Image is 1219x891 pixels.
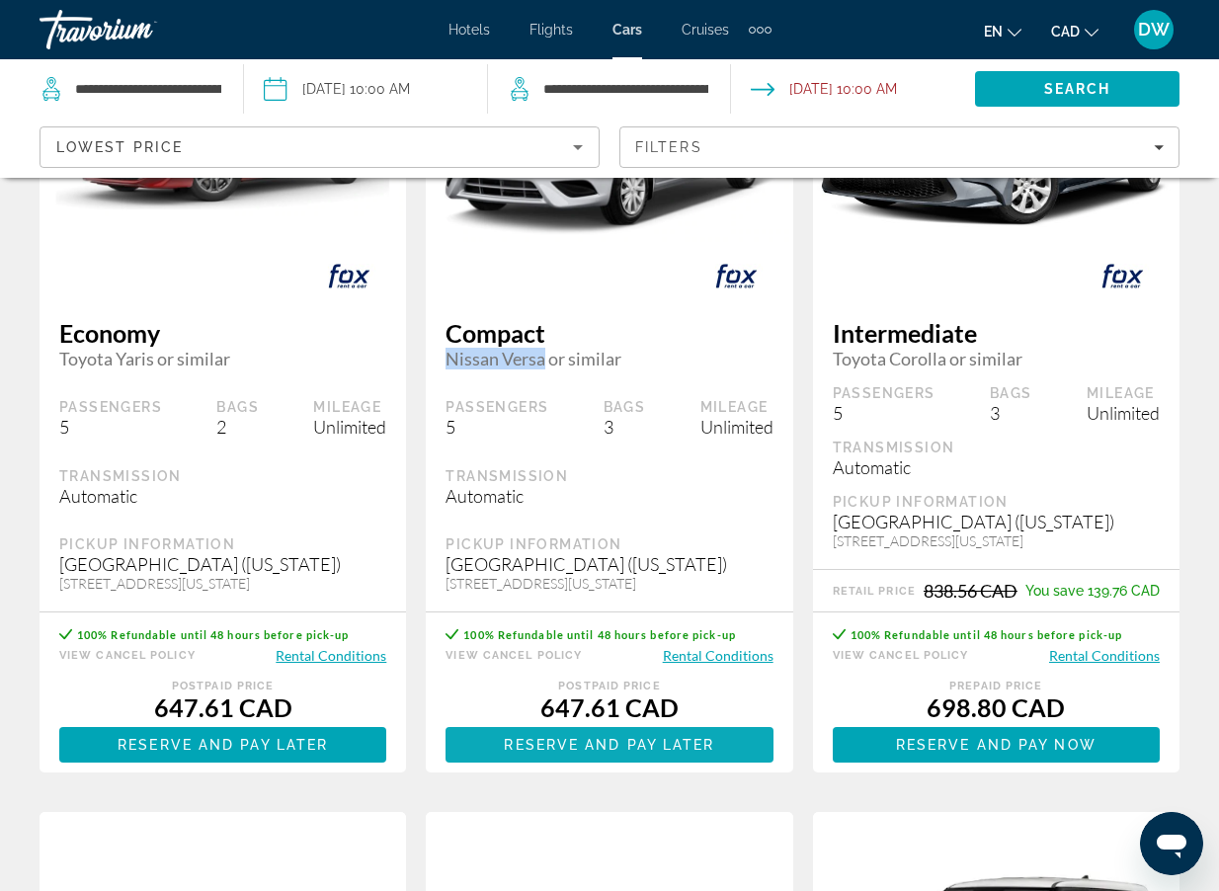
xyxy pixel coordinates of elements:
div: Postpaid Price [59,680,386,692]
a: Travorium [40,4,237,55]
span: Reserve and pay later [504,737,714,753]
span: You save [1025,583,1084,599]
div: Passengers [446,398,548,416]
div: Bags [990,384,1032,402]
input: Search pickup location [73,74,223,104]
span: Filters [635,139,702,155]
div: 698.80 CAD [833,692,1160,722]
div: 3 [604,416,646,438]
span: Search [1044,81,1111,97]
div: Postpaid Price [446,680,772,692]
button: Pickup date: Oct 08, 2025 10:00 AM [264,59,410,119]
div: Automatic [833,456,1160,478]
div: Automatic [59,485,386,507]
div: 139.76 CAD [1025,583,1160,599]
img: FOX [680,254,793,298]
div: 647.61 CAD [59,692,386,722]
div: [STREET_ADDRESS][US_STATE] [446,575,772,592]
div: 2 [216,416,259,438]
div: [STREET_ADDRESS][US_STATE] [833,532,1160,549]
div: 838.56 CAD [924,580,1017,602]
div: Passengers [833,384,935,402]
div: Pickup Information [446,535,772,553]
span: 100% Refundable until 48 hours before pick-up [851,628,1123,641]
a: Cruises [682,22,729,38]
div: Retail Price [833,585,916,598]
div: 3 [990,402,1032,424]
div: Automatic [446,485,772,507]
div: Bags [216,398,259,416]
div: Mileage [1087,384,1160,402]
button: View Cancel Policy [833,646,969,665]
span: Intermediate [833,318,1160,348]
button: Rental Conditions [663,646,773,665]
button: Reserve and pay later [59,727,386,763]
button: Change currency [1051,17,1098,45]
span: 100% Refundable until 48 hours before pick-up [77,628,350,641]
button: Rental Conditions [1049,646,1160,665]
span: CAD [1051,24,1080,40]
input: Search dropoff location [541,74,711,104]
div: [GEOGRAPHIC_DATA] ([US_STATE]) [833,511,1160,532]
div: [STREET_ADDRESS][US_STATE] [59,575,386,592]
button: View Cancel Policy [446,646,582,665]
div: Unlimited [1087,402,1160,424]
div: Unlimited [313,416,386,438]
div: Transmission [833,439,1160,456]
span: Economy [59,318,386,348]
a: Flights [529,22,573,38]
div: Unlimited [700,416,773,438]
div: 5 [446,416,548,438]
span: Lowest Price [56,139,183,155]
iframe: Button to launch messaging window [1140,812,1203,875]
span: Compact [446,318,772,348]
button: Filters [619,126,1179,168]
div: 647.61 CAD [446,692,772,722]
div: [GEOGRAPHIC_DATA] ([US_STATE]) [59,553,386,575]
span: Toyota Corolla or similar [833,348,1160,369]
img: FOX [1066,254,1179,298]
div: Pickup Information [59,535,386,553]
a: Cars [612,22,642,38]
span: en [984,24,1003,40]
span: 100% Refundable until 48 hours before pick-up [463,628,736,641]
div: 5 [59,416,162,438]
button: Reserve and pay now [833,727,1160,763]
div: Transmission [59,467,386,485]
div: Pickup Information [833,493,1160,511]
button: Search [975,71,1179,107]
div: Bags [604,398,646,416]
a: Hotels [448,22,490,38]
div: Prepaid Price [833,680,1160,692]
span: DW [1138,20,1170,40]
span: Nissan Versa or similar [446,348,772,369]
div: 5 [833,402,935,424]
span: Reserve and pay now [896,737,1097,753]
img: FOX [292,254,406,298]
button: Reserve and pay later [446,727,772,763]
button: Rental Conditions [276,646,386,665]
div: [GEOGRAPHIC_DATA] ([US_STATE]) [446,553,772,575]
div: Mileage [313,398,386,416]
button: Change language [984,17,1021,45]
span: Reserve and pay later [118,737,328,753]
button: Open drop-off date and time picker [751,59,897,119]
button: View Cancel Policy [59,646,196,665]
button: User Menu [1128,9,1179,50]
div: Mileage [700,398,773,416]
mat-select: Sort by [56,135,583,159]
button: Extra navigation items [749,14,772,45]
span: Toyota Yaris or similar [59,348,386,369]
div: Passengers [59,398,162,416]
div: Transmission [446,467,772,485]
